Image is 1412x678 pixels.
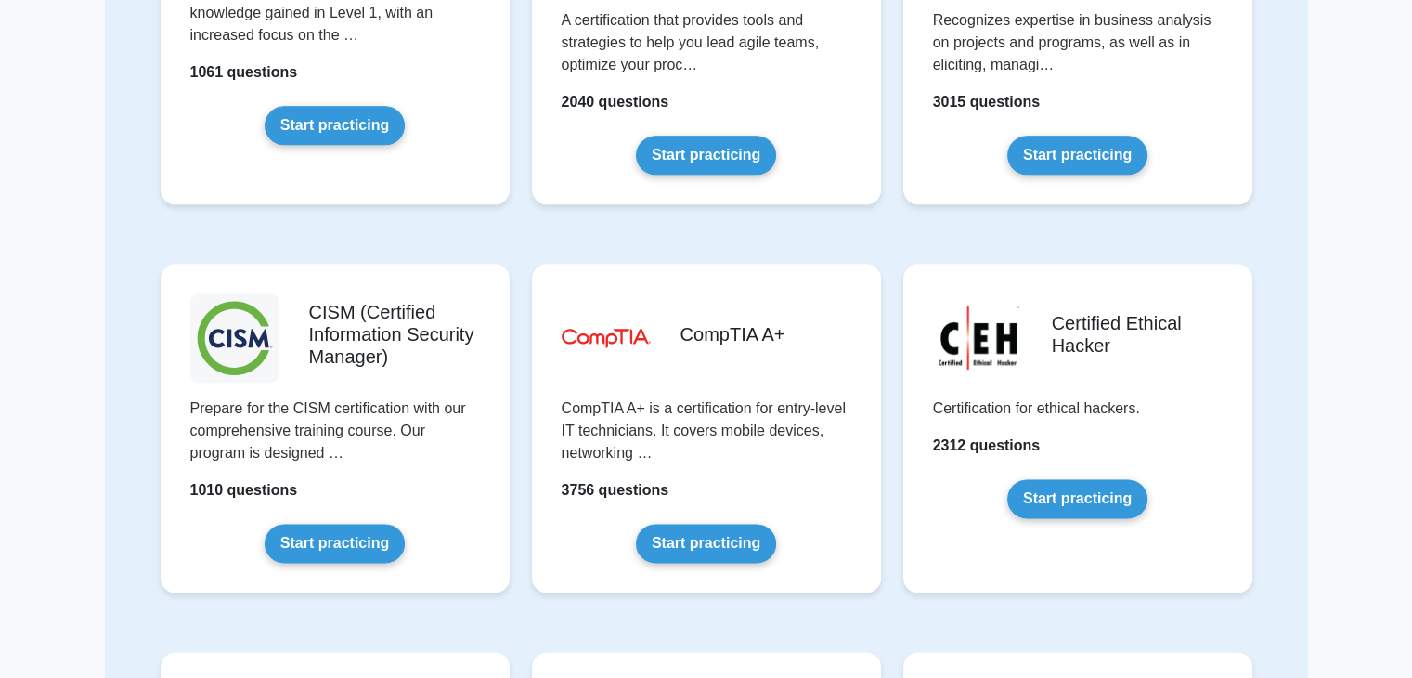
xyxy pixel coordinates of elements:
a: Start practicing [265,106,405,145]
a: Start practicing [1007,136,1147,175]
a: Start practicing [265,524,405,563]
a: Start practicing [636,524,776,563]
a: Start practicing [636,136,776,175]
a: Start practicing [1007,479,1147,518]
